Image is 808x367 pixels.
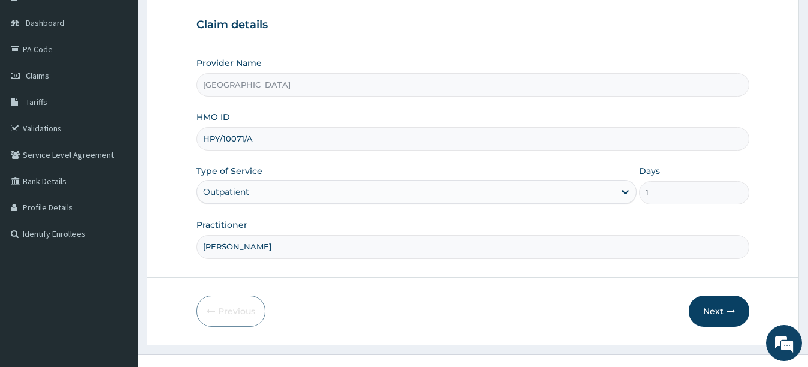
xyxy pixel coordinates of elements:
button: Next [689,296,749,327]
input: Enter HMO ID [196,127,750,151]
textarea: Type your message and hit 'Enter' [6,242,228,284]
label: Days [639,165,660,177]
label: HMO ID [196,111,230,123]
h3: Claim details [196,19,750,32]
div: Chat with us now [62,67,201,83]
img: d_794563401_company_1708531726252_794563401 [22,60,49,90]
label: Provider Name [196,57,262,69]
label: Type of Service [196,165,262,177]
span: Claims [26,70,49,81]
div: Minimize live chat window [196,6,225,35]
span: Tariffs [26,97,47,107]
span: Dashboard [26,17,65,28]
input: Enter Name [196,235,750,258]
span: We're online! [69,108,165,229]
label: Practitioner [196,219,247,231]
button: Previous [196,296,265,327]
div: Outpatient [203,186,249,198]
